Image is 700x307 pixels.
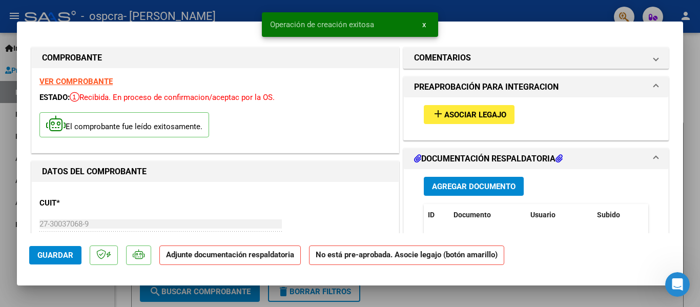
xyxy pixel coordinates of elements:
[424,204,449,226] datatable-header-cell: ID
[424,105,514,124] button: Asociar Legajo
[422,20,426,29] span: x
[414,153,563,165] h1: DOCUMENTACIÓN RESPALDATORIA
[166,250,294,259] strong: Adjunte documentación respaldatoria
[454,211,491,219] span: Documento
[414,15,434,34] button: x
[530,211,555,219] span: Usuario
[414,52,471,64] h1: COMENTARIOS
[309,245,504,265] strong: No está pre-aprobada. Asocie legajo (botón amarillo)
[42,53,102,63] strong: COMPROBANTE
[404,77,668,97] mat-expansion-panel-header: PREAPROBACIÓN PARA INTEGRACION
[39,93,70,102] span: ESTADO:
[270,19,374,30] span: Operación de creación exitosa
[444,110,506,119] span: Asociar Legajo
[39,197,145,209] p: CUIT
[29,246,81,264] button: Guardar
[644,204,695,226] datatable-header-cell: Acción
[404,149,668,169] mat-expansion-panel-header: DOCUMENTACIÓN RESPALDATORIA
[414,81,559,93] h1: PREAPROBACIÓN PARA INTEGRACION
[597,211,620,219] span: Subido
[449,204,526,226] datatable-header-cell: Documento
[37,251,73,260] span: Guardar
[404,48,668,68] mat-expansion-panel-header: COMENTARIOS
[404,97,668,140] div: PREAPROBACIÓN PARA INTEGRACION
[428,211,435,219] span: ID
[424,177,524,196] button: Agregar Documento
[432,108,444,120] mat-icon: add
[665,272,690,297] iframe: Intercom live chat
[432,182,516,191] span: Agregar Documento
[526,204,593,226] datatable-header-cell: Usuario
[70,93,275,102] span: Recibida. En proceso de confirmacion/aceptac por la OS.
[39,77,113,86] a: VER COMPROBANTE
[593,204,644,226] datatable-header-cell: Subido
[42,167,147,176] strong: DATOS DEL COMPROBANTE
[39,112,209,137] p: El comprobante fue leído exitosamente.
